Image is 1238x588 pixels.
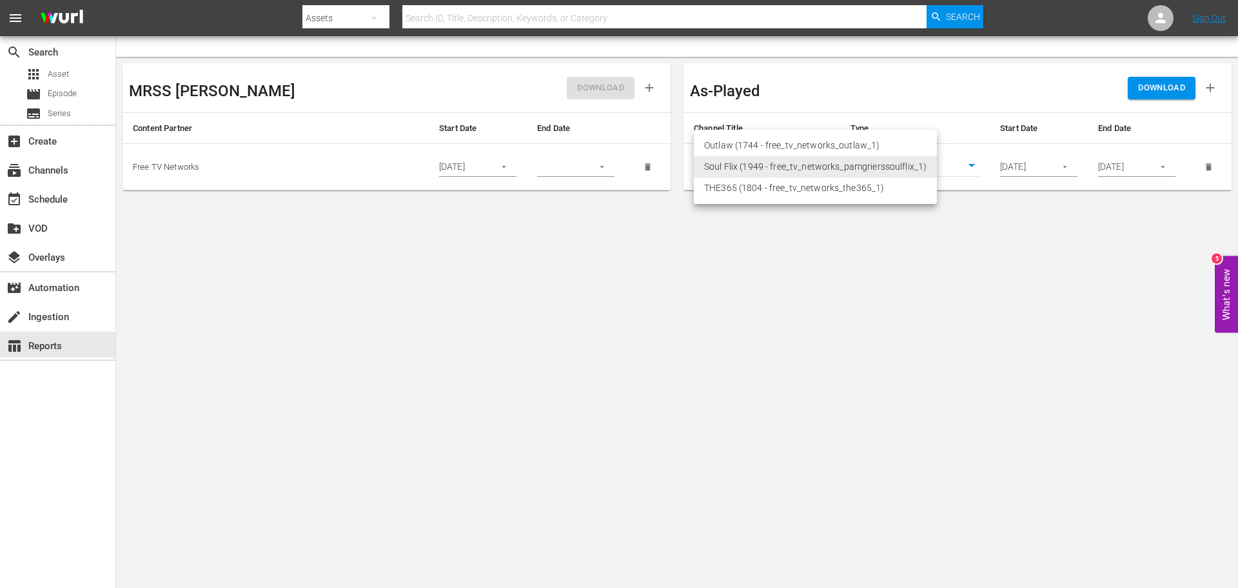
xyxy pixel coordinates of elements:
[1212,253,1222,263] div: 5
[946,5,980,28] span: Search
[694,135,937,156] li: Outlaw (1744 - free_tv_networks_outlaw_1)
[694,177,937,199] li: THE365 (1804 - free_tv_networks_the365_1)
[694,156,937,177] li: Soul Flix (1949 - free_tv_networks_pamgrierssoulflix_1)
[31,3,93,34] img: ans4CAIJ8jUAAAAAAAAAAAAAAAAAAAAAAAAgQb4GAAAAAAAAAAAAAAAAAAAAAAAAJMjXAAAAAAAAAAAAAAAAAAAAAAAAgAT5G...
[1192,13,1226,23] a: Sign Out
[1215,256,1238,332] button: Open Feedback Widget
[8,10,23,26] span: menu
